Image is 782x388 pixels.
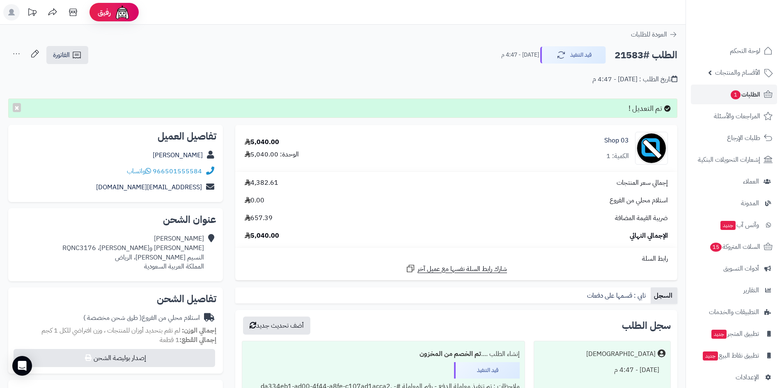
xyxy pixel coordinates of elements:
[153,166,202,176] a: 966501555584
[720,221,736,230] span: جديد
[22,4,42,23] a: تحديثات المنصة
[606,152,629,161] div: الكمية: 1
[698,154,760,165] span: إشعارات التحويلات البنكية
[631,30,677,39] a: العودة للطلبات
[406,264,507,274] a: شارك رابط السلة نفسها مع عميل آخر
[15,294,216,304] h2: تفاصيل الشحن
[691,193,777,213] a: المدونة
[114,4,131,21] img: ai-face.png
[727,132,760,144] span: طلبات الإرجاع
[736,372,759,383] span: الإعدادات
[714,110,760,122] span: المراجعات والأسئلة
[715,67,760,78] span: الأقسام والمنتجات
[691,324,777,344] a: تطبيق المتجرجديد
[245,231,279,241] span: 5,040.00
[245,178,278,188] span: 4,382.61
[539,362,665,378] div: [DATE] - 4:47 م
[702,350,759,361] span: تطبيق نقاط البيع
[691,41,777,61] a: لوحة التحكم
[83,313,200,323] div: استلام محلي من الفروع
[127,166,151,176] a: واتساب
[710,243,722,252] span: 15
[14,349,215,367] button: إصدار بوليصة الشحن
[691,259,777,278] a: أدوات التسويق
[83,313,142,323] span: ( طرق شحن مخصصة )
[13,103,21,112] button: ×
[720,219,759,231] span: وآتس آب
[691,346,777,365] a: تطبيق نقاط البيعجديد
[454,362,520,379] div: قيد التنفيذ
[691,237,777,257] a: السلات المتروكة15
[584,287,651,304] a: تابي : قسمها على دفعات
[417,264,507,274] span: شارك رابط السلة نفسها مع عميل آخر
[691,106,777,126] a: المراجعات والأسئلة
[691,150,777,170] a: إشعارات التحويلات البنكية
[631,30,667,39] span: العودة للطلبات
[586,349,656,359] div: [DEMOGRAPHIC_DATA]
[635,132,667,165] img: no_image-90x90.png
[617,178,668,188] span: إجمالي سعر المنتجات
[691,172,777,191] a: العملاء
[731,90,741,100] span: 1
[691,280,777,300] a: التقارير
[730,89,760,100] span: الطلبات
[96,182,202,192] a: [EMAIL_ADDRESS][DOMAIN_NAME]
[153,150,203,160] a: [PERSON_NAME]
[709,241,760,253] span: السلات المتروكة
[98,7,111,17] span: رفيق
[245,196,264,205] span: 0.00
[743,285,759,296] span: التقارير
[651,287,677,304] a: السجل
[703,351,718,360] span: جديد
[238,254,674,264] div: رابط السلة
[726,19,774,36] img: logo-2.png
[691,215,777,235] a: وآتس آبجديد
[245,150,299,159] div: الوحدة: 5,040.00
[243,317,310,335] button: أضف تحديث جديد
[15,131,216,141] h2: تفاصيل العميل
[245,214,273,223] span: 657.39
[41,326,180,335] span: لم تقم بتحديد أوزان للمنتجات ، وزن افتراضي للكل 1 كجم
[53,50,70,60] span: الفاتورة
[741,197,759,209] span: المدونة
[709,306,759,318] span: التطبيقات والخدمات
[610,196,668,205] span: استلام محلي من الفروع
[615,214,668,223] span: ضريبة القيمة المضافة
[247,346,519,362] div: إنشاء الطلب ....
[743,176,759,187] span: العملاء
[15,215,216,225] h2: عنوان الشحن
[622,321,671,331] h3: سجل الطلب
[62,234,204,271] div: [PERSON_NAME] [PERSON_NAME] و[PERSON_NAME]، RQNC3176 النسيم [PERSON_NAME]، الرياض المملكة العربية...
[730,45,760,57] span: لوحة التحكم
[179,335,216,345] strong: إجمالي القطع:
[630,231,668,241] span: الإجمالي النهائي
[711,328,759,340] span: تطبيق المتجر
[691,367,777,387] a: الإعدادات
[615,47,677,64] h2: الطلب #21583
[604,136,629,145] a: 03 Shop
[691,128,777,148] a: طلبات الإرجاع
[46,46,88,64] a: الفاتورة
[540,46,606,64] button: قيد التنفيذ
[691,302,777,322] a: التطبيقات والخدمات
[723,263,759,274] span: أدوات التسويق
[420,349,481,359] b: تم الخصم من المخزون
[8,99,677,118] div: تم التعديل !
[711,330,727,339] span: جديد
[245,138,279,147] div: 5,040.00
[501,51,539,59] small: [DATE] - 4:47 م
[592,75,677,84] div: تاريخ الطلب : [DATE] - 4:47 م
[12,356,32,376] div: Open Intercom Messenger
[182,326,216,335] strong: إجمالي الوزن:
[691,85,777,104] a: الطلبات1
[160,335,216,345] small: 1 قطعة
